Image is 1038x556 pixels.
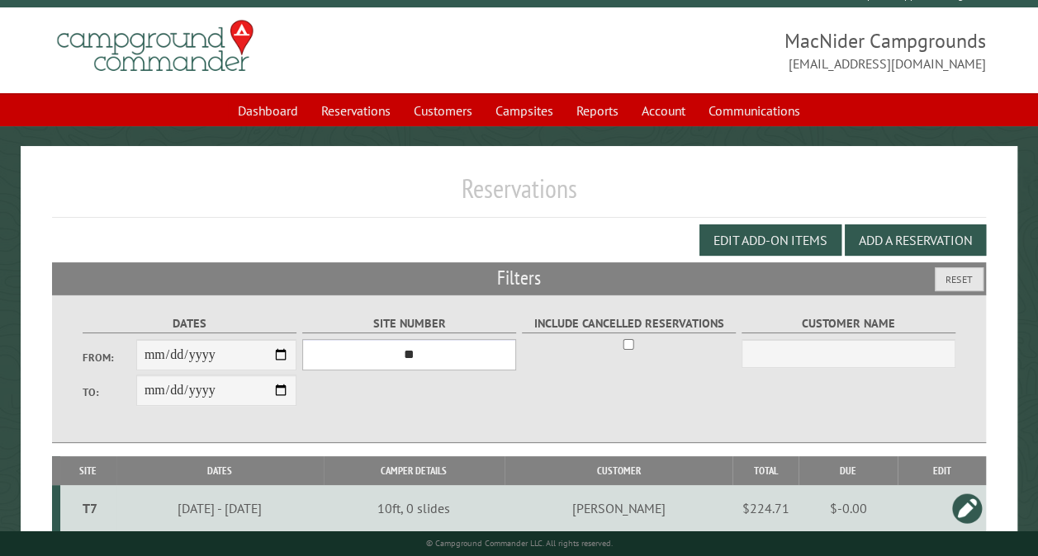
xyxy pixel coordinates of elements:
td: 10ft, 0 slides [324,485,505,532]
td: $224.71 [732,485,799,532]
div: T7 [67,500,113,516]
span: MacNider Campgrounds [EMAIL_ADDRESS][DOMAIN_NAME] [519,27,987,73]
label: From: [83,350,136,365]
th: Customer [505,456,733,485]
label: Customer Name [742,314,955,333]
th: Total [732,456,799,485]
button: Edit Add-on Items [699,224,841,256]
th: Dates [116,456,324,485]
button: Reset [935,267,983,291]
a: Account [632,95,695,126]
label: Site Number [302,314,516,333]
td: $-0.00 [799,485,897,532]
button: Add a Reservation [845,224,986,256]
a: Reservations [311,95,401,126]
label: To: [83,384,136,400]
a: Dashboard [228,95,308,126]
a: Communications [699,95,810,126]
h2: Filters [52,262,986,294]
img: Campground Commander [52,14,258,78]
a: Customers [404,95,482,126]
h1: Reservations [52,172,986,218]
th: Camper Details [324,456,505,485]
th: Due [799,456,897,485]
label: Include Cancelled Reservations [522,314,736,333]
td: [PERSON_NAME] [505,485,733,532]
small: © Campground Commander LLC. All rights reserved. [426,538,613,549]
a: Reports [566,95,628,126]
th: Site [60,456,116,485]
div: [DATE] - [DATE] [119,500,321,516]
label: Dates [83,314,296,333]
th: Edit [898,456,987,485]
a: Campsites [486,95,563,126]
